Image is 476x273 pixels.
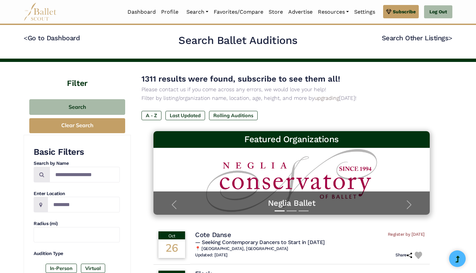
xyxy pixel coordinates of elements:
label: In-Person [46,264,77,273]
h4: Cote Danse [195,230,231,239]
h4: Search by Name [34,160,120,167]
a: Settings [352,5,378,19]
a: upgrading [315,95,339,101]
a: Subscribe [383,5,419,18]
h6: Updated: [DATE] [195,252,228,258]
h4: Filter [24,62,131,89]
a: Profile [158,5,181,19]
a: Store [266,5,286,19]
div: Oct [158,231,185,239]
h6: 📍 [GEOGRAPHIC_DATA], [GEOGRAPHIC_DATA] [195,246,425,252]
label: Rolling Auditions [209,111,258,120]
button: Clear Search [29,118,125,133]
button: Slide 3 [299,207,309,215]
a: Dashboard [125,5,158,19]
h4: Radius (mi) [34,220,120,227]
h2: Search Ballet Auditions [178,34,298,48]
h4: Audition Type [34,250,120,257]
img: gem.svg [386,8,391,15]
span: 1311 results were found, subscribe to see them all! [141,74,340,84]
a: Favorites/Compare [211,5,266,19]
h4: Enter Location [34,190,120,197]
button: Slide 2 [287,207,297,215]
a: Search [184,5,211,19]
h3: Basic Filters [34,146,120,158]
label: A - Z [141,111,161,120]
a: <Go to Dashboard [24,34,80,42]
code: > [448,34,452,42]
a: Search Other Listings> [382,34,452,42]
input: Location [48,197,120,212]
label: Last Updated [165,111,205,120]
h6: Share [395,252,412,258]
button: Slide 1 [275,207,285,215]
label: Virtual [81,264,105,273]
span: Register by [DATE] [388,232,425,237]
button: Search [29,99,125,115]
p: Filter by listing/organization name, location, age, height, and more by [DATE]! [141,94,442,103]
h3: Featured Organizations [159,134,424,145]
a: Advertise [286,5,315,19]
input: Search by names... [50,167,120,182]
a: Resources [315,5,352,19]
div: 26 [158,239,185,258]
span: Subscribe [393,8,416,15]
code: < [24,34,28,42]
a: Neglia Ballet [160,198,423,208]
p: Please contact us if you come across any errors, we would love your help! [141,85,442,94]
span: — Seeking Contemporary Dancers to Start in [DATE] [195,239,325,245]
a: Log Out [424,5,452,19]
